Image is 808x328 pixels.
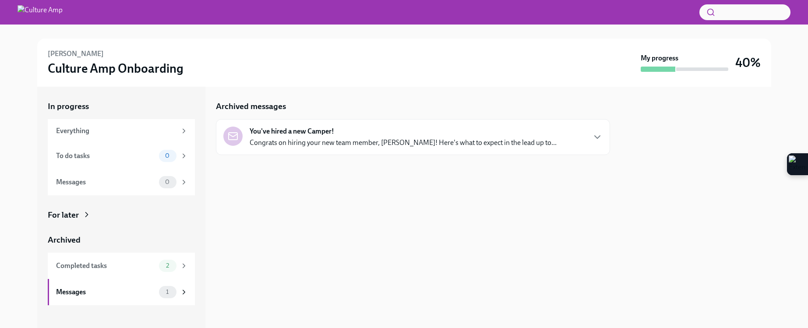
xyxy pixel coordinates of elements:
span: 0 [160,179,175,185]
a: Everything [48,119,195,143]
div: Completed tasks [56,261,155,271]
div: Everything [56,126,176,136]
h5: Archived messages [216,101,286,112]
div: Messages [56,287,155,297]
a: To do tasks0 [48,143,195,169]
a: Completed tasks2 [48,253,195,279]
span: 1 [161,289,174,295]
div: To do tasks [56,151,155,161]
a: Archived [48,234,195,246]
h6: [PERSON_NAME] [48,49,104,59]
strong: You've hired a new Camper! [250,127,334,136]
a: For later [48,209,195,221]
span: 2 [161,262,174,269]
div: For later [48,209,79,221]
span: 0 [160,152,175,159]
img: Extension Icon [789,155,806,173]
img: Culture Amp [18,5,63,19]
div: Messages [56,177,155,187]
a: Messages0 [48,169,195,195]
h3: 40% [735,55,761,71]
a: In progress [48,101,195,112]
a: Messages1 [48,279,195,305]
strong: My progress [641,53,678,63]
p: Congrats on hiring your new team member, [PERSON_NAME]! Here's what to expect in the lead up to... [250,138,557,148]
h3: Culture Amp Onboarding [48,60,183,76]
